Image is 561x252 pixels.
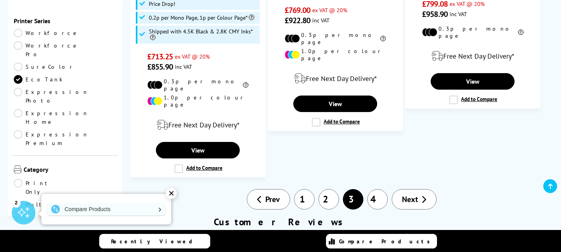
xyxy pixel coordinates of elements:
[431,73,515,90] a: View
[422,25,523,39] li: 0.3p per mono page
[149,15,254,21] span: 0.2p per Mono Page, 1p per Colour Page*
[174,164,222,173] label: Add to Compare
[4,216,557,228] h2: Customer Reviews
[147,52,173,62] span: £713.25
[14,88,89,105] a: Expression Photo
[285,48,386,62] li: 1.0p per colour page
[47,203,165,215] a: Compare Products
[312,6,347,14] span: ex VAT @ 20%
[14,75,65,84] a: EcoTank
[339,238,434,245] span: Compare Products
[402,194,418,204] span: Next
[312,17,330,24] span: inc VAT
[14,166,22,173] img: Category
[14,179,65,196] a: Print Only
[14,29,79,37] a: Workforce
[326,234,437,248] a: Compare Products
[285,15,310,26] span: £922.80
[409,45,536,67] div: modal_delivery
[14,41,79,59] a: Workforce Pro
[285,31,386,46] li: 0.3p per mono page
[312,118,360,127] label: Add to Compare
[147,94,248,108] li: 1.0p per colour page
[156,142,240,158] a: View
[149,1,175,7] span: Price Drop!
[318,189,339,210] a: 2
[449,96,497,104] label: Add to Compare
[392,189,437,210] a: Next
[135,114,261,136] div: modal_delivery
[367,189,388,210] a: 4
[166,188,177,199] div: ✕
[265,194,280,204] span: Prev
[272,68,399,90] div: modal_delivery
[422,9,448,19] span: £958.90
[247,189,290,210] a: Prev
[99,234,210,248] a: Recently Viewed
[111,238,200,245] span: Recently Viewed
[24,166,117,175] span: Category
[147,78,248,92] li: 0.3p per mono page
[149,28,258,41] span: Shipped with 4.5K Black & 2.8K CMY Inks*
[293,96,377,112] a: View
[12,198,20,207] div: 2
[14,109,89,126] a: Expression Home
[450,10,467,18] span: inc VAT
[175,53,210,60] span: ex VAT @ 20%
[14,130,89,147] a: Expression Premium
[147,62,173,72] span: £855.90
[175,63,192,70] span: inc VAT
[14,17,117,25] span: Printer Series
[14,63,75,71] a: SureColor
[285,5,310,15] span: £769.00
[294,189,315,210] a: 1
